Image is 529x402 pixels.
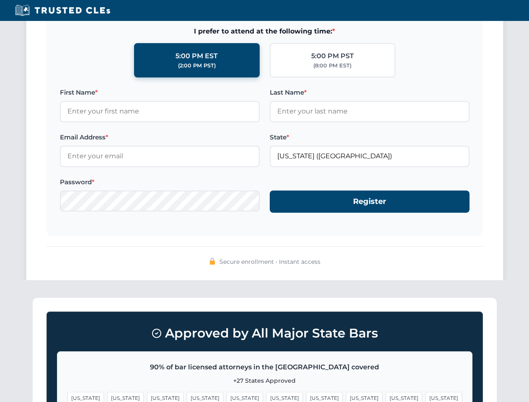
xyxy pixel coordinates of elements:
[67,376,462,385] p: +27 States Approved
[60,26,470,37] span: I prefer to attend at the following time:
[219,257,320,266] span: Secure enrollment • Instant access
[311,51,354,62] div: 5:00 PM PST
[60,88,260,98] label: First Name
[270,191,470,213] button: Register
[60,132,260,142] label: Email Address
[178,62,216,70] div: (2:00 PM PST)
[57,322,472,345] h3: Approved by All Major State Bars
[60,177,260,187] label: Password
[270,101,470,122] input: Enter your last name
[13,4,113,17] img: Trusted CLEs
[313,62,351,70] div: (8:00 PM EST)
[209,258,216,265] img: 🔒
[60,146,260,167] input: Enter your email
[270,146,470,167] input: Florida (FL)
[270,132,470,142] label: State
[67,362,462,373] p: 90% of bar licensed attorneys in the [GEOGRAPHIC_DATA] covered
[175,51,218,62] div: 5:00 PM EST
[270,88,470,98] label: Last Name
[60,101,260,122] input: Enter your first name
